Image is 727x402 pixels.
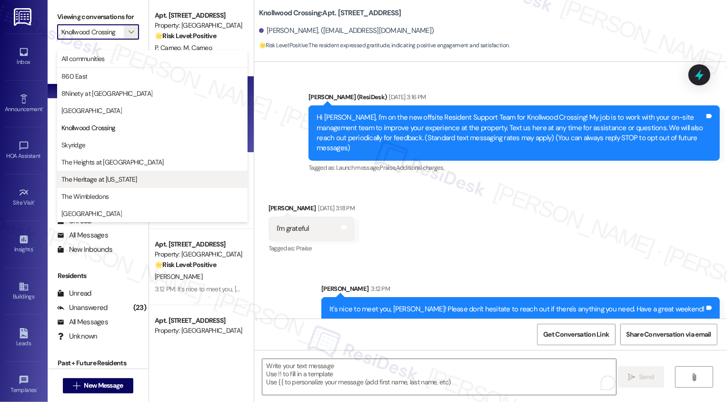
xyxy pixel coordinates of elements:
[155,285,520,293] div: 3:12 PM: It's nice to meet you, [PERSON_NAME]! Please don't hesitate to reach out if there's anyt...
[61,209,122,218] span: [GEOGRAPHIC_DATA]
[329,304,705,314] div: It's nice to meet you, [PERSON_NAME]! Please don't hesitate to reach out if there's anything you ...
[5,185,43,210] a: Site Visit •
[618,366,664,388] button: Send
[33,245,34,251] span: •
[259,26,434,36] div: [PERSON_NAME]. ([EMAIL_ADDRESS][DOMAIN_NAME])
[155,21,243,31] div: Property: [GEOGRAPHIC_DATA]
[73,382,80,390] i: 
[155,326,243,336] div: Property: [GEOGRAPHIC_DATA]
[296,244,312,252] span: Praise
[155,260,216,269] strong: 🌟 Risk Level: Positive
[5,278,43,304] a: Buildings
[317,113,705,154] div: Hi [PERSON_NAME], I'm on the new offsite Resident Support Team for Knollwood Crossing! My job is ...
[57,289,91,299] div: Unread
[61,140,85,150] span: Skyridge
[48,358,149,368] div: Past + Future Residents
[48,271,149,281] div: Residents
[309,161,720,175] div: Tagged as:
[259,41,509,51] span: : The resident expressed gratitude, indicating positive engagement and satisfaction.
[183,43,212,52] span: M. Carneo
[5,231,43,257] a: Insights •
[61,157,164,167] span: The Heights at [GEOGRAPHIC_DATA]
[627,330,711,340] span: Share Conversation via email
[61,106,122,115] span: [GEOGRAPHIC_DATA]
[131,300,149,315] div: (23)
[57,230,108,240] div: All Messages
[5,325,43,351] a: Leads
[155,239,243,249] div: Apt. [STREET_ADDRESS]
[690,373,697,381] i: 
[5,44,43,70] a: Inbox
[155,43,183,52] span: P. Carneo
[61,123,115,133] span: Knollwood Crossing
[42,104,44,111] span: •
[57,245,112,255] div: New Inbounds
[369,284,390,294] div: 3:12 PM
[129,28,134,36] i: 
[14,8,33,26] img: ResiDesk Logo
[543,330,609,340] span: Get Conversation Link
[155,10,243,21] div: Apt. [STREET_ADDRESS]
[61,72,87,81] span: 860 East
[155,31,216,40] strong: 🌟 Risk Level: Positive
[57,331,98,341] div: Unknown
[61,89,152,98] span: 8Ninety at [GEOGRAPHIC_DATA]
[5,138,43,164] a: HOA Assistant
[396,164,443,172] span: Additional charges
[155,249,243,259] div: Property: [GEOGRAPHIC_DATA]
[321,284,720,297] div: [PERSON_NAME]
[259,41,308,49] strong: 🌟 Risk Level: Positive
[628,373,635,381] i: 
[57,10,139,24] label: Viewing conversations for
[277,224,309,234] div: I'm grateful
[155,316,243,326] div: Apt. [STREET_ADDRESS]
[63,378,133,393] button: New Message
[620,324,717,345] button: Share Conversation via email
[379,164,396,172] span: Praise ,
[61,24,124,40] input: All communities
[387,92,426,102] div: [DATE] 3:16 PM
[269,241,355,255] div: Tagged as:
[259,8,401,18] b: Knollwood Crossing: Apt. [STREET_ADDRESS]
[269,203,355,216] div: [PERSON_NAME]
[57,317,108,327] div: All Messages
[37,385,38,392] span: •
[316,203,355,213] div: [DATE] 3:18 PM
[84,381,123,391] span: New Message
[34,198,36,205] span: •
[155,272,202,281] span: [PERSON_NAME]
[639,372,654,382] span: Send
[262,359,616,395] textarea: To enrich screen reader interactions, please activate Accessibility in Grammarly extension settings
[336,164,379,172] span: Launch message ,
[48,54,149,64] div: Prospects + Residents
[61,54,105,63] span: All communities
[61,192,109,201] span: The Wimbledons
[5,372,43,398] a: Templates •
[48,184,149,194] div: Prospects
[61,175,137,184] span: The Heritage at [US_STATE]
[57,303,108,313] div: Unanswered
[309,92,720,105] div: [PERSON_NAME] (ResiDesk)
[537,324,615,345] button: Get Conversation Link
